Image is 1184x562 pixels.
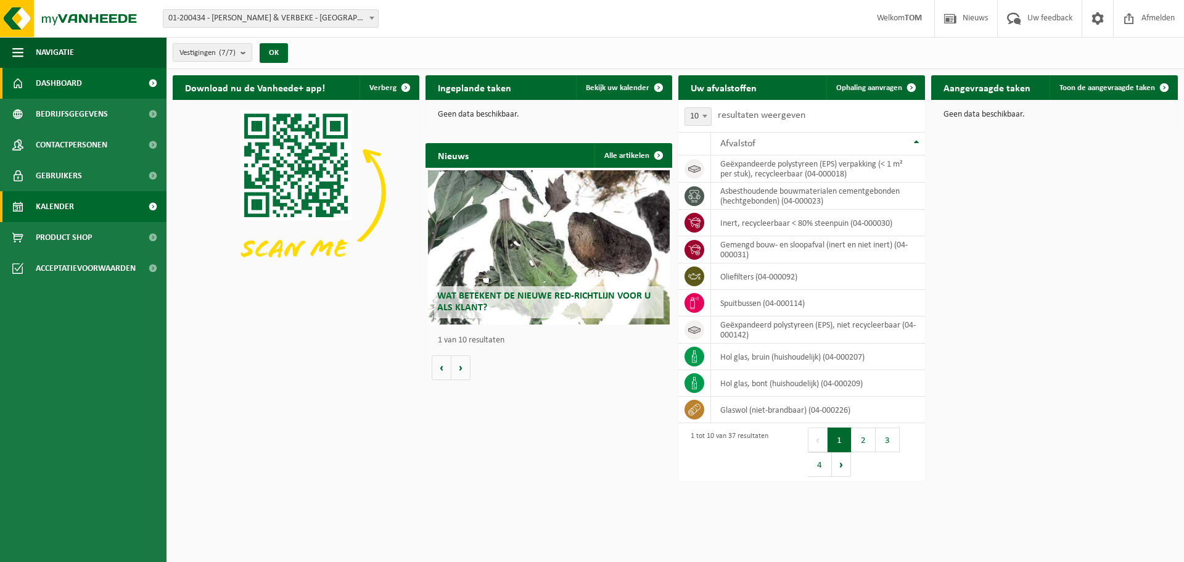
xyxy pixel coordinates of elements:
span: Acceptatievoorwaarden [36,253,136,284]
h2: Nieuws [425,143,481,167]
a: Bekijk uw kalender [576,75,671,100]
span: Ophaling aanvragen [836,84,902,92]
td: hol glas, bruin (huishoudelijk) (04-000207) [711,344,925,370]
button: 2 [852,428,876,452]
button: Vorige [432,355,451,380]
a: Wat betekent de nieuwe RED-richtlijn voor u als klant? [428,170,670,324]
h2: Ingeplande taken [425,75,524,99]
button: Previous [808,428,828,452]
td: oliefilters (04-000092) [711,263,925,290]
td: gemengd bouw- en sloopafval (inert en niet inert) (04-000031) [711,236,925,263]
span: 01-200434 - VULSTEKE & VERBEKE - POPERINGE [163,10,378,27]
span: Toon de aangevraagde taken [1059,84,1155,92]
span: 10 [684,107,712,126]
button: Vestigingen(7/7) [173,43,252,62]
div: 1 tot 10 van 37 resultaten [684,426,768,478]
button: Next [832,452,851,477]
p: Geen data beschikbaar. [943,110,1165,119]
span: Product Shop [36,222,92,253]
button: Volgende [451,355,471,380]
span: Navigatie [36,37,74,68]
a: Toon de aangevraagde taken [1050,75,1177,100]
span: Wat betekent de nieuwe RED-richtlijn voor u als klant? [437,291,651,313]
span: 10 [685,108,711,125]
button: OK [260,43,288,63]
button: 1 [828,428,852,452]
td: asbesthoudende bouwmaterialen cementgebonden (hechtgebonden) (04-000023) [711,183,925,210]
td: geëxpandeerde polystyreen (EPS) verpakking (< 1 m² per stuk), recycleerbaar (04-000018) [711,155,925,183]
strong: TOM [905,14,922,23]
h2: Download nu de Vanheede+ app! [173,75,337,99]
p: 1 van 10 resultaten [438,336,666,345]
span: Contactpersonen [36,130,107,160]
a: Ophaling aanvragen [826,75,924,100]
button: 3 [876,428,900,452]
a: Alle artikelen [594,143,671,168]
span: Bedrijfsgegevens [36,99,108,130]
button: Verberg [360,75,418,100]
td: spuitbussen (04-000114) [711,290,925,316]
h2: Uw afvalstoffen [678,75,769,99]
span: Dashboard [36,68,82,99]
img: Download de VHEPlus App [173,100,419,285]
span: Kalender [36,191,74,222]
td: glaswol (niet-brandbaar) (04-000226) [711,397,925,423]
td: geëxpandeerd polystyreen (EPS), niet recycleerbaar (04-000142) [711,316,925,344]
span: Verberg [369,84,397,92]
button: 4 [808,452,832,477]
td: inert, recycleerbaar < 80% steenpuin (04-000030) [711,210,925,236]
span: 01-200434 - VULSTEKE & VERBEKE - POPERINGE [163,9,379,28]
label: resultaten weergeven [718,110,805,120]
span: Bekijk uw kalender [586,84,649,92]
td: hol glas, bont (huishoudelijk) (04-000209) [711,370,925,397]
span: Vestigingen [179,44,236,62]
count: (7/7) [219,49,236,57]
span: Afvalstof [720,139,755,149]
span: Gebruikers [36,160,82,191]
h2: Aangevraagde taken [931,75,1043,99]
p: Geen data beschikbaar. [438,110,660,119]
